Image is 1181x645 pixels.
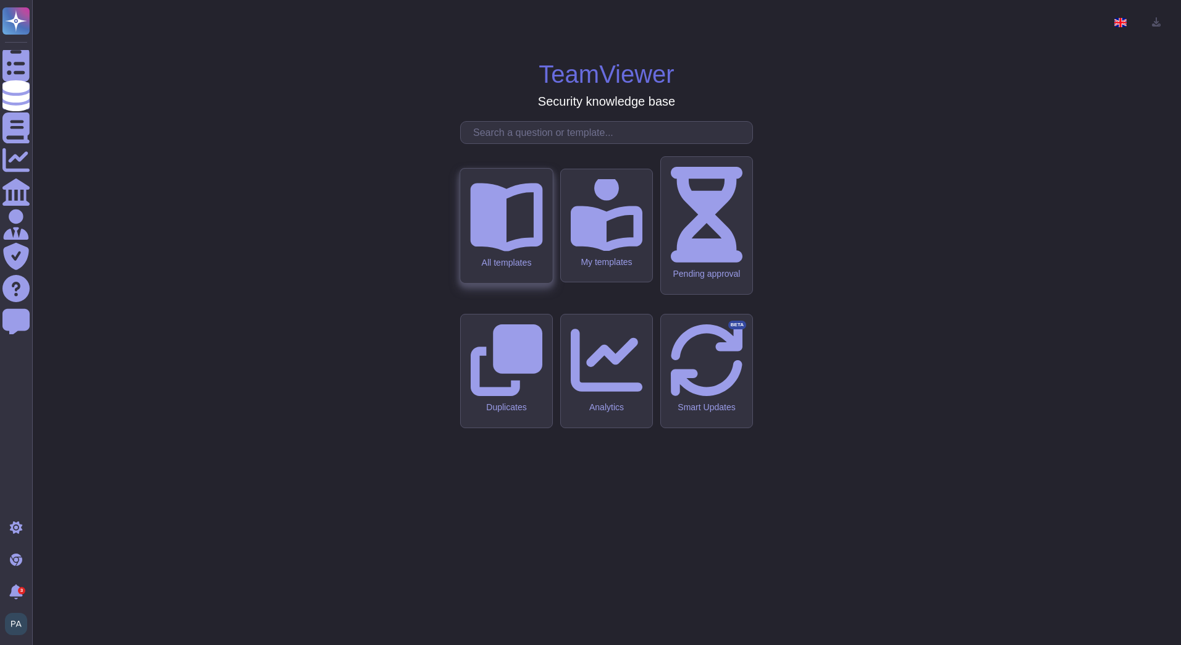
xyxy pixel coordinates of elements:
[538,94,675,109] h3: Security knowledge base
[18,587,25,594] div: 3
[671,402,742,413] div: Smart Updates
[571,257,642,268] div: My templates
[539,59,674,89] h1: TeamViewer
[471,402,542,413] div: Duplicates
[5,613,27,635] img: user
[728,321,746,329] div: BETA
[671,269,742,279] div: Pending approval
[1114,18,1127,27] img: en
[467,122,752,143] input: Search a question or template...
[2,610,36,638] button: user
[571,402,642,413] div: Analytics
[470,257,542,268] div: All templates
